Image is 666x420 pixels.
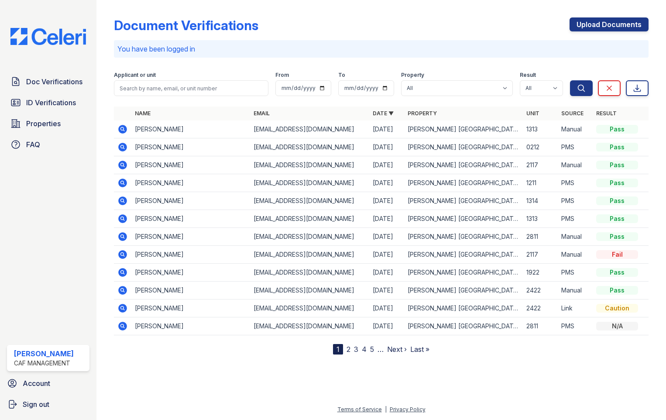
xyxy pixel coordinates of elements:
[558,192,593,210] td: PMS
[523,138,558,156] td: 0212
[596,161,638,169] div: Pass
[369,120,404,138] td: [DATE]
[333,344,343,355] div: 1
[404,264,523,282] td: [PERSON_NAME] [GEOGRAPHIC_DATA]
[131,120,250,138] td: [PERSON_NAME]
[250,210,369,228] td: [EMAIL_ADDRESS][DOMAIN_NAME]
[131,210,250,228] td: [PERSON_NAME]
[408,110,437,117] a: Property
[404,282,523,300] td: [PERSON_NAME] [GEOGRAPHIC_DATA]
[114,80,268,96] input: Search by name, email, or unit number
[523,192,558,210] td: 1314
[369,282,404,300] td: [DATE]
[558,317,593,335] td: PMS
[596,125,638,134] div: Pass
[369,138,404,156] td: [DATE]
[131,300,250,317] td: [PERSON_NAME]
[26,97,76,108] span: ID Verifications
[250,228,369,246] td: [EMAIL_ADDRESS][DOMAIN_NAME]
[596,179,638,187] div: Pass
[390,406,426,413] a: Privacy Policy
[369,174,404,192] td: [DATE]
[385,406,387,413] div: |
[250,174,369,192] td: [EMAIL_ADDRESS][DOMAIN_NAME]
[114,72,156,79] label: Applicant or unit
[404,246,523,264] td: [PERSON_NAME] [GEOGRAPHIC_DATA]
[3,396,93,413] a: Sign out
[596,196,638,205] div: Pass
[250,246,369,264] td: [EMAIL_ADDRESS][DOMAIN_NAME]
[404,120,523,138] td: [PERSON_NAME] [GEOGRAPHIC_DATA]
[404,317,523,335] td: [PERSON_NAME] [GEOGRAPHIC_DATA]
[369,317,404,335] td: [DATE]
[354,345,358,354] a: 3
[523,156,558,174] td: 2117
[596,304,638,313] div: Caution
[596,110,617,117] a: Result
[362,345,367,354] a: 4
[250,138,369,156] td: [EMAIL_ADDRESS][DOMAIN_NAME]
[117,44,645,54] p: You have been logged in
[378,344,384,355] span: …
[558,282,593,300] td: Manual
[404,210,523,228] td: [PERSON_NAME] [GEOGRAPHIC_DATA]
[523,282,558,300] td: 2422
[338,72,345,79] label: To
[523,174,558,192] td: 1211
[26,139,40,150] span: FAQ
[7,73,89,90] a: Doc Verifications
[570,17,649,31] a: Upload Documents
[131,264,250,282] td: [PERSON_NAME]
[7,136,89,153] a: FAQ
[410,345,429,354] a: Last »
[558,246,593,264] td: Manual
[523,246,558,264] td: 2117
[254,110,270,117] a: Email
[275,72,289,79] label: From
[250,192,369,210] td: [EMAIL_ADDRESS][DOMAIN_NAME]
[523,210,558,228] td: 1313
[523,264,558,282] td: 1922
[369,192,404,210] td: [DATE]
[596,232,638,241] div: Pass
[250,156,369,174] td: [EMAIL_ADDRESS][DOMAIN_NAME]
[23,399,49,410] span: Sign out
[131,228,250,246] td: [PERSON_NAME]
[558,210,593,228] td: PMS
[14,359,74,368] div: CAF Management
[596,143,638,151] div: Pass
[523,317,558,335] td: 2811
[369,210,404,228] td: [DATE]
[131,138,250,156] td: [PERSON_NAME]
[558,174,593,192] td: PMS
[26,76,82,87] span: Doc Verifications
[596,250,638,259] div: Fail
[131,317,250,335] td: [PERSON_NAME]
[135,110,151,117] a: Name
[7,94,89,111] a: ID Verifications
[404,174,523,192] td: [PERSON_NAME] [GEOGRAPHIC_DATA]
[558,228,593,246] td: Manual
[250,120,369,138] td: [EMAIL_ADDRESS][DOMAIN_NAME]
[3,375,93,392] a: Account
[131,246,250,264] td: [PERSON_NAME]
[523,120,558,138] td: 1313
[558,120,593,138] td: Manual
[250,264,369,282] td: [EMAIL_ADDRESS][DOMAIN_NAME]
[596,286,638,295] div: Pass
[558,156,593,174] td: Manual
[558,138,593,156] td: PMS
[14,348,74,359] div: [PERSON_NAME]
[114,17,258,33] div: Document Verifications
[26,118,61,129] span: Properties
[250,317,369,335] td: [EMAIL_ADDRESS][DOMAIN_NAME]
[131,282,250,300] td: [PERSON_NAME]
[526,110,539,117] a: Unit
[131,192,250,210] td: [PERSON_NAME]
[369,246,404,264] td: [DATE]
[131,156,250,174] td: [PERSON_NAME]
[387,345,407,354] a: Next ›
[404,300,523,317] td: [PERSON_NAME] [GEOGRAPHIC_DATA]
[401,72,424,79] label: Property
